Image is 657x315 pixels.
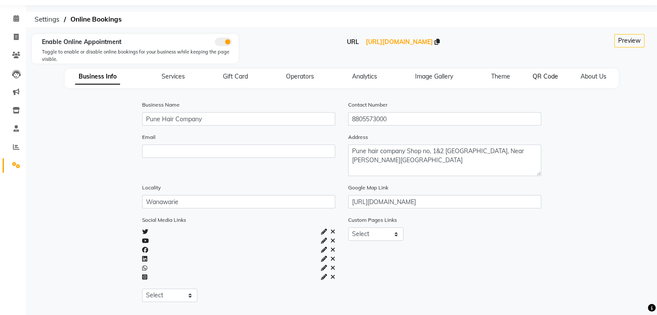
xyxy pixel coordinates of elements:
div: Enable Online Appointment [42,38,232,47]
span: Settings [30,12,64,27]
span: Image Gallery [415,72,453,80]
span: Analytics [352,72,377,80]
span: Online Bookings [66,12,126,27]
label: Locality [142,184,161,192]
label: Address [348,133,368,141]
label: Social Media Links [142,216,186,224]
span: URL [346,38,359,46]
span: Services [162,72,185,80]
span: [URL][DOMAIN_NAME] [365,38,432,46]
span: Operators [286,72,314,80]
label: Custom Pages Links [348,216,397,224]
span: QR Code [533,72,558,80]
span: Gift Card [223,72,248,80]
label: Business Name [142,101,180,109]
button: Preview [614,34,644,47]
label: Contact Number [348,101,387,109]
div: Toggle to enable or disable online bookings for your business while keeping the page visible. [42,48,232,63]
span: Business Info [75,69,120,85]
span: Theme [491,72,510,80]
label: Google Map Link [348,184,388,192]
span: About Us [581,72,606,80]
label: Email [142,133,156,141]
